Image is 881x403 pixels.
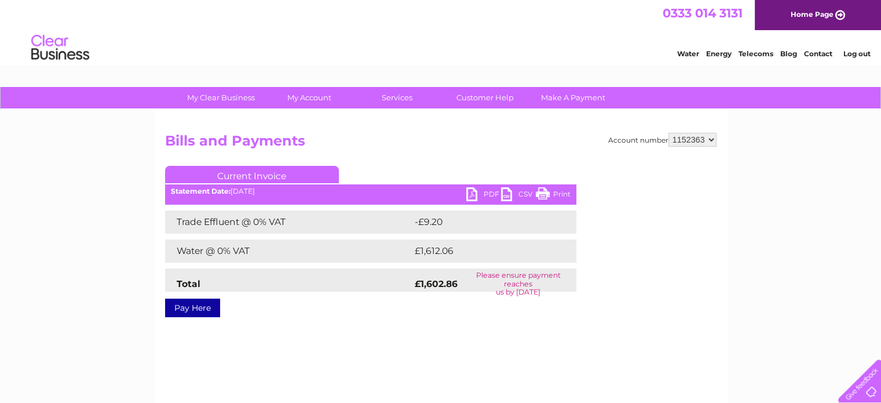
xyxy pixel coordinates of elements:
td: Water @ 0% VAT [165,239,412,263]
a: Services [349,87,445,108]
a: Blog [780,49,797,58]
td: Please ensure payment reaches us by [DATE] [460,268,576,299]
a: Pay Here [165,299,220,317]
a: PDF [466,187,501,204]
a: Current Invoice [165,166,339,183]
a: 0333 014 3131 [663,6,743,20]
strong: Total [177,278,200,289]
td: £1,612.06 [412,239,557,263]
a: Water [677,49,699,58]
a: Make A Payment [525,87,621,108]
a: My Account [261,87,357,108]
a: Log out [843,49,870,58]
a: Contact [804,49,832,58]
td: -£9.20 [412,210,552,234]
td: Trade Effluent @ 0% VAT [165,210,412,234]
a: Customer Help [437,87,533,108]
a: My Clear Business [173,87,269,108]
div: Clear Business is a trading name of Verastar Limited (registered in [GEOGRAPHIC_DATA] No. 3667643... [167,6,715,56]
strong: £1,602.86 [415,278,458,289]
a: Energy [706,49,732,58]
a: Telecoms [739,49,773,58]
div: [DATE] [165,187,576,195]
div: Account number [608,133,717,147]
a: CSV [501,187,536,204]
b: Statement Date: [171,187,231,195]
img: logo.png [31,30,90,66]
h2: Bills and Payments [165,133,717,155]
a: Print [536,187,571,204]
